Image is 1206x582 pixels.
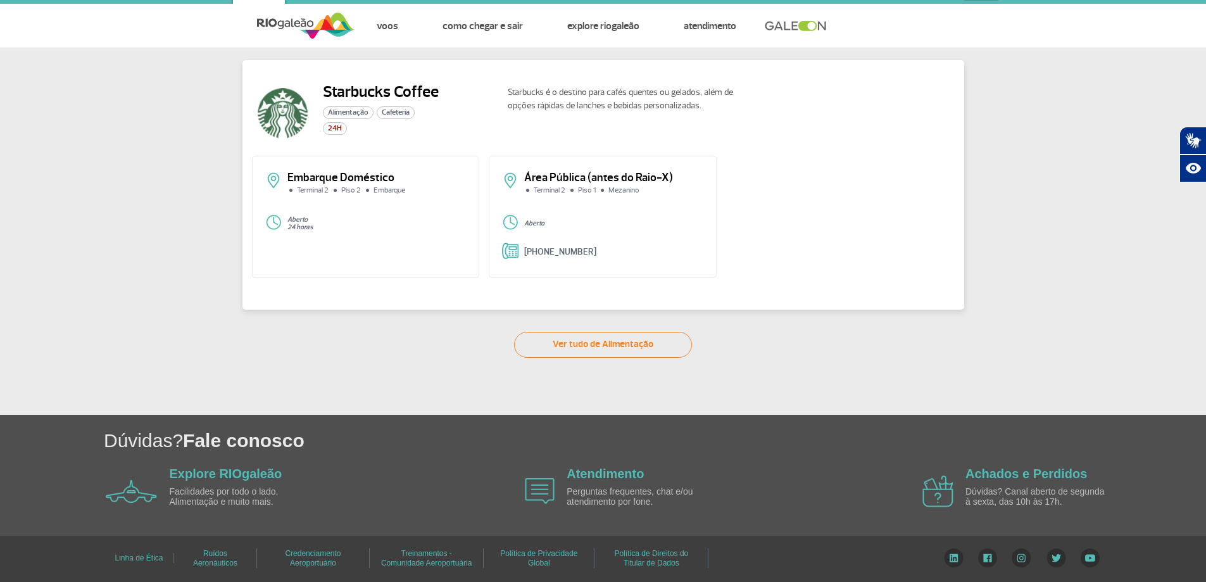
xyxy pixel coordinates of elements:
[323,122,347,135] span: 24H
[508,85,736,112] p: Starbucks é o destino para cafés quentes ou gelados, além de opções rápidas de lanches e bebidas ...
[684,20,736,32] a: Atendimento
[285,545,341,572] a: Credenciamento Aeroportuário
[332,187,364,194] li: Piso 2
[364,187,408,194] li: Embarque
[567,20,639,32] a: Explore RIOgaleão
[525,478,555,504] img: airplane icon
[323,82,439,101] h2: Starbucks Coffee
[524,246,596,257] a: [PHONE_NUMBER]
[1179,127,1206,182] div: Plugin de acessibilidade da Hand Talk.
[524,172,703,184] p: Área Pública (antes do Raio-X)
[377,20,398,32] a: Voos
[524,187,568,194] li: Terminal 2
[252,82,313,143] img: Starbucks-logo.png
[1046,548,1066,567] img: Twitter
[567,487,712,507] p: Perguntas frequentes, chat e/ou atendimento por fone.
[524,219,544,227] strong: Aberto
[922,476,953,507] img: airplane icon
[323,106,374,119] span: Alimentação
[1179,127,1206,155] button: Abrir tradutor de língua de sinais.
[381,545,472,572] a: Treinamentos - Comunidade Aeroportuária
[170,487,315,507] p: Facilidades por todo o lado. Alimentação e muito mais.
[377,106,415,119] span: Cafeteria
[170,467,282,481] a: Explore RIOgaleão
[500,545,577,572] a: Política de Privacidade Global
[1081,548,1100,567] img: YouTube
[514,332,692,358] a: Ver tudo de Alimentação
[287,224,467,231] p: 24 horas
[1179,155,1206,182] button: Abrir recursos assistivos.
[568,187,599,194] li: Piso 1
[287,187,332,194] li: Terminal 2
[944,548,964,567] img: LinkedIn
[567,467,644,481] a: Atendimento
[965,467,1087,481] a: Achados e Perdidos
[106,480,157,503] img: airplane icon
[104,427,1206,453] h1: Dúvidas?
[965,487,1111,507] p: Dúvidas? Canal aberto de segunda à sexta, das 10h às 17h.
[287,172,467,184] p: Embarque Doméstico
[978,548,997,567] img: Facebook
[615,545,689,572] a: Política de Direitos do Titular de Dados
[443,20,523,32] a: Como chegar e sair
[287,215,308,224] strong: Aberto
[599,187,643,194] li: Mezanino
[183,430,305,451] span: Fale conosco
[193,545,237,572] a: Ruídos Aeronáuticos
[115,549,163,567] a: Linha de Ética
[1012,548,1031,567] img: Instagram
